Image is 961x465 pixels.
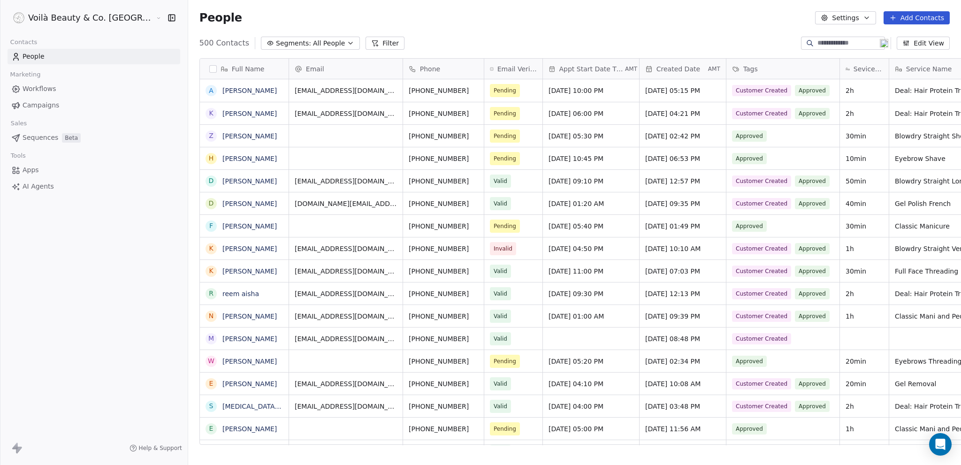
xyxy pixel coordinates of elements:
[549,289,633,298] span: [DATE] 09:30 PM
[732,85,791,96] span: Customer Created
[645,289,720,298] span: [DATE] 12:13 PM
[645,176,720,186] span: [DATE] 12:57 PM
[295,109,397,118] span: [EMAIL_ADDRESS][DOMAIN_NAME]
[409,267,478,276] span: [PHONE_NUMBER]
[295,379,397,389] span: [EMAIL_ADDRESS][DOMAIN_NAME]
[645,267,720,276] span: [DATE] 07:03 PM
[645,86,720,95] span: [DATE] 05:15 PM
[208,198,214,208] div: D
[8,130,180,145] a: SequencesBeta
[494,289,507,298] span: Valid
[222,335,277,343] a: [PERSON_NAME]
[846,199,883,208] span: 40min
[549,267,633,276] span: [DATE] 11:00 PM
[222,380,277,388] a: [PERSON_NAME]
[222,110,277,117] a: [PERSON_NAME]
[409,244,478,253] span: [PHONE_NUMBER]
[23,52,45,61] span: People
[549,402,633,411] span: [DATE] 04:00 PM
[846,109,883,118] span: 2h
[846,154,883,163] span: 10min
[645,357,720,366] span: [DATE] 02:34 PM
[645,109,720,118] span: [DATE] 04:21 PM
[222,245,277,252] a: [PERSON_NAME]
[645,424,720,434] span: [DATE] 11:56 AM
[640,59,726,79] div: Created DateAMT
[795,311,830,322] span: Approved
[6,68,45,82] span: Marketing
[645,154,720,163] span: [DATE] 06:53 PM
[795,108,830,119] span: Approved
[645,221,720,231] span: [DATE] 01:49 PM
[200,79,289,445] div: grid
[549,154,633,163] span: [DATE] 10:45 PM
[494,109,516,118] span: Pending
[409,334,478,343] span: [PHONE_NUMBER]
[209,221,213,231] div: F
[222,358,277,365] a: [PERSON_NAME]
[409,402,478,411] span: [PHONE_NUMBER]
[209,131,214,141] div: Z
[409,357,478,366] span: [PHONE_NUMBER]
[645,131,720,141] span: [DATE] 02:42 PM
[209,266,213,276] div: K
[732,311,791,322] span: Customer Created
[222,87,277,94] a: [PERSON_NAME]
[494,86,516,95] span: Pending
[625,65,637,73] span: AMT
[549,357,633,366] span: [DATE] 05:20 PM
[884,11,950,24] button: Add Contacts
[645,312,720,321] span: [DATE] 09:39 PM
[732,108,791,119] span: Customer Created
[209,401,213,411] div: S
[732,153,767,164] span: Approved
[497,64,537,74] span: Email Verification Status
[549,379,633,389] span: [DATE] 04:10 PM
[732,401,791,412] span: Customer Created
[199,11,242,25] span: People
[222,155,277,162] a: [PERSON_NAME]
[494,312,507,321] span: Valid
[549,312,633,321] span: [DATE] 01:00 AM
[840,59,889,79] div: Sevice Duration
[846,402,883,411] span: 2h
[222,267,277,275] a: [PERSON_NAME]
[846,357,883,366] span: 20min
[209,424,213,434] div: E
[656,64,700,74] span: Created Date
[23,133,58,143] span: Sequences
[13,12,24,23] img: Voila_Beauty_And_Co_Logo.png
[897,37,950,50] button: Edit View
[62,133,81,143] span: Beta
[494,244,512,253] span: Invalid
[139,444,182,452] span: Help & Support
[8,98,180,113] a: Campaigns
[209,379,213,389] div: E
[543,59,639,79] div: Appt Start Date TimeAMT
[208,356,214,366] div: W
[559,64,624,74] span: Appt Start Date Time
[8,179,180,194] a: AI Agents
[549,131,633,141] span: [DATE] 05:30 PM
[28,12,153,24] span: Voilà Beauty & Co. [GEOGRAPHIC_DATA]
[366,37,404,50] button: Filter
[208,334,214,343] div: M
[199,38,249,49] span: 500 Contacts
[732,356,767,367] span: Approved
[295,176,397,186] span: [EMAIL_ADDRESS][DOMAIN_NAME]
[795,85,830,96] span: Approved
[732,130,767,142] span: Approved
[846,379,883,389] span: 20min
[295,86,397,95] span: [EMAIL_ADDRESS][DOMAIN_NAME]
[23,182,54,191] span: AI Agents
[732,198,791,209] span: Customer Created
[403,59,484,79] div: Phone
[846,289,883,298] span: 2h
[295,334,397,343] span: [EMAIL_ADDRESS][DOMAIN_NAME]
[795,175,830,187] span: Approved
[23,84,56,94] span: Workflows
[23,100,59,110] span: Campaigns
[732,378,791,389] span: Customer Created
[795,378,830,389] span: Approved
[494,131,516,141] span: Pending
